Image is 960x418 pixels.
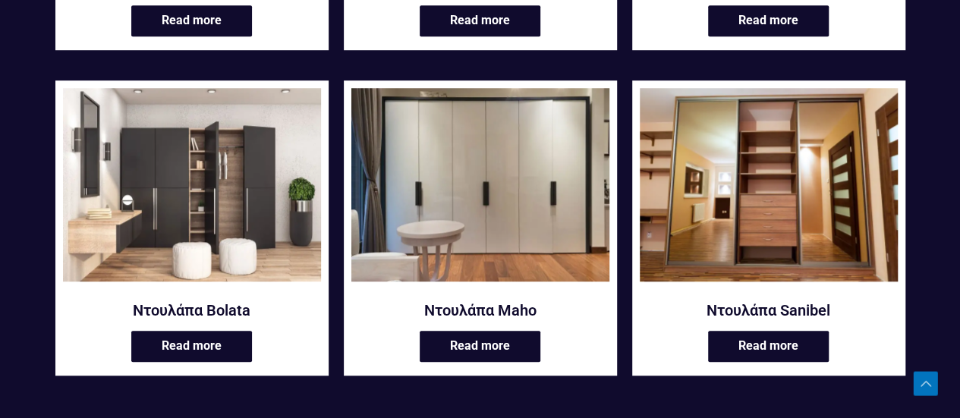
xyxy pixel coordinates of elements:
a: Ντουλάπα Sanibel [640,300,898,320]
a: Read more about “Ντουλάπα Maho” [420,331,540,362]
a: Ντουλάπα Sanibel [640,88,898,291]
a: Read more about “Ντουλάπα Sanibel” [708,331,829,362]
a: Read more about “Cossies βεστιάριο ντουλάπας” [131,5,252,36]
a: Read more about “Ντουλάπα Bandon” [708,5,829,36]
a: Read more about “Ντουλάπα Bolata” [131,331,252,362]
a: Read more about “Odaiba βεστιάριο ντουλάπας” [420,5,540,36]
a: Ντουλάπα Bolata [63,300,321,320]
a: Ντουλάπα Maho [351,300,609,320]
a: Ντουλάπα Maho [351,88,609,291]
a: Ντουλάπα Bolata [63,88,321,291]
